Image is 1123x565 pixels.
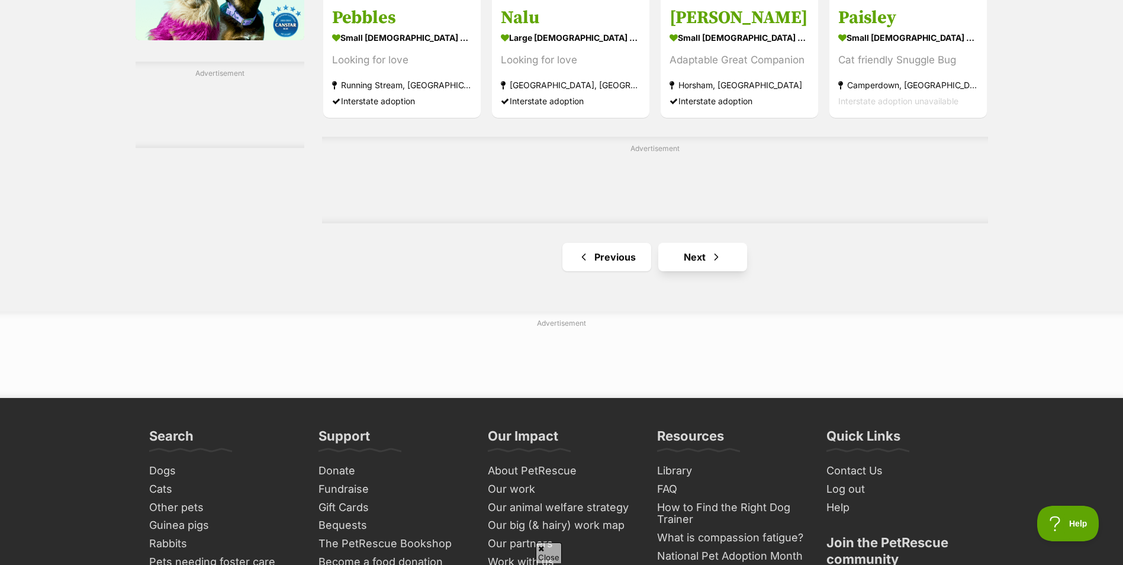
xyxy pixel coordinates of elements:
a: What is compassion fatigue? [652,529,810,547]
a: Our partners [483,535,641,553]
div: Advertisement [322,137,988,223]
a: Help [822,499,979,517]
a: Gift Cards [314,499,471,517]
strong: [GEOGRAPHIC_DATA], [GEOGRAPHIC_DATA] [501,77,641,93]
a: Other pets [144,499,302,517]
h3: Search [149,428,194,451]
div: Interstate adoption [670,93,809,109]
div: Advertisement [136,62,304,148]
iframe: Help Scout Beacon - Open [1037,506,1099,541]
div: Interstate adoption [501,93,641,109]
nav: Pagination [322,243,988,271]
a: Our animal welfare strategy [483,499,641,517]
h3: [PERSON_NAME] [670,7,809,29]
div: Cat friendly Snuggle Bug [838,52,978,68]
a: Our work [483,480,641,499]
strong: small [DEMOGRAPHIC_DATA] Dog [838,29,978,46]
div: Looking for love [332,52,472,68]
a: Dogs [144,462,302,480]
strong: Camperdown, [GEOGRAPHIC_DATA] [838,77,978,93]
h3: Resources [657,428,724,451]
a: Library [652,462,810,480]
h3: Support [318,428,370,451]
div: Adaptable Great Companion [670,52,809,68]
a: FAQ [652,480,810,499]
a: Next page [658,243,747,271]
a: Donate [314,462,471,480]
a: Previous page [562,243,651,271]
h3: Our Impact [488,428,558,451]
a: Our big (& hairy) work map [483,516,641,535]
a: How to Find the Right Dog Trainer [652,499,810,529]
div: Looking for love [501,52,641,68]
a: Guinea pigs [144,516,302,535]
strong: Horsham, [GEOGRAPHIC_DATA] [670,77,809,93]
strong: large [DEMOGRAPHIC_DATA] Dog [501,29,641,46]
h3: Paisley [838,7,978,29]
strong: Running Stream, [GEOGRAPHIC_DATA] [332,77,472,93]
h3: Quick Links [826,428,900,451]
h3: Nalu [501,7,641,29]
div: Interstate adoption [332,93,472,109]
a: Log out [822,480,979,499]
strong: small [DEMOGRAPHIC_DATA] Dog [670,29,809,46]
h3: Pebbles [332,7,472,29]
a: Cats [144,480,302,499]
strong: small [DEMOGRAPHIC_DATA] Dog [332,29,472,46]
a: Contact Us [822,462,979,480]
span: Interstate adoption unavailable [838,96,958,106]
a: Fundraise [314,480,471,499]
a: The PetRescue Bookshop [314,535,471,553]
a: Bequests [314,516,471,535]
a: Rabbits [144,535,302,553]
span: Close [536,542,562,563]
a: About PetRescue [483,462,641,480]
